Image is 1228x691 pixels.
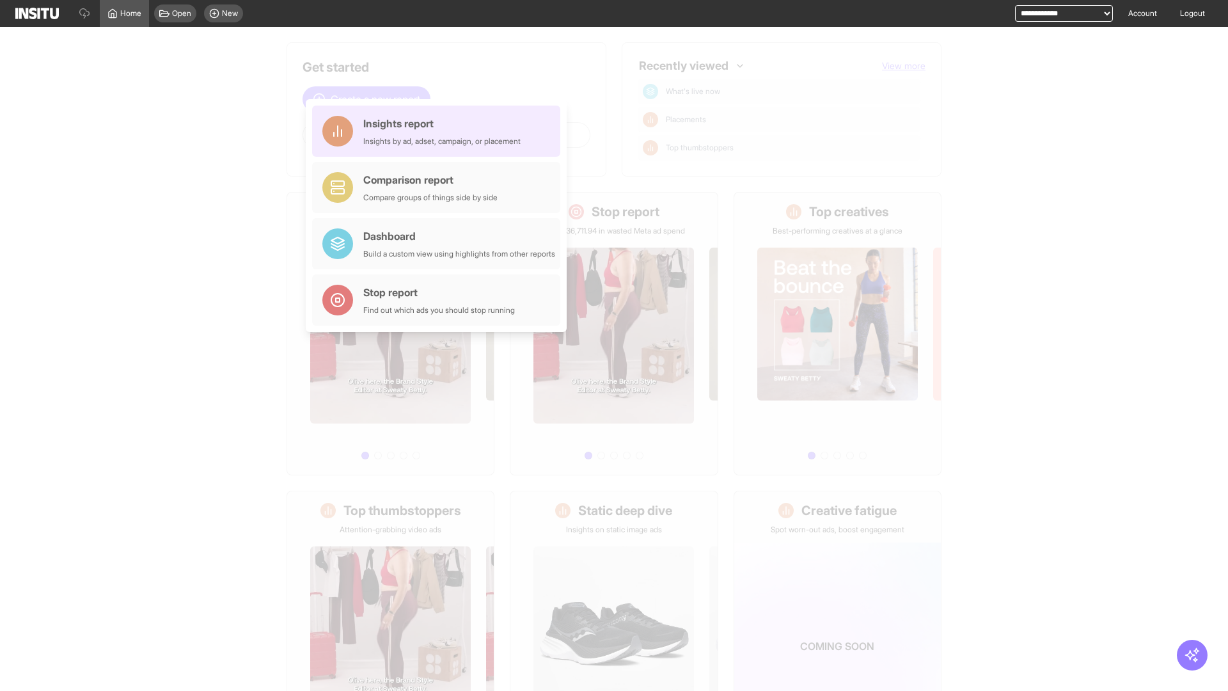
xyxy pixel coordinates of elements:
span: Home [120,8,141,19]
img: Logo [15,8,59,19]
div: Build a custom view using highlights from other reports [363,249,555,259]
span: New [222,8,238,19]
div: Find out which ads you should stop running [363,305,515,315]
span: Open [172,8,191,19]
div: Insights report [363,116,521,131]
div: Compare groups of things side by side [363,193,498,203]
div: Insights by ad, adset, campaign, or placement [363,136,521,147]
div: Dashboard [363,228,555,244]
div: Comparison report [363,172,498,187]
div: Stop report [363,285,515,300]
